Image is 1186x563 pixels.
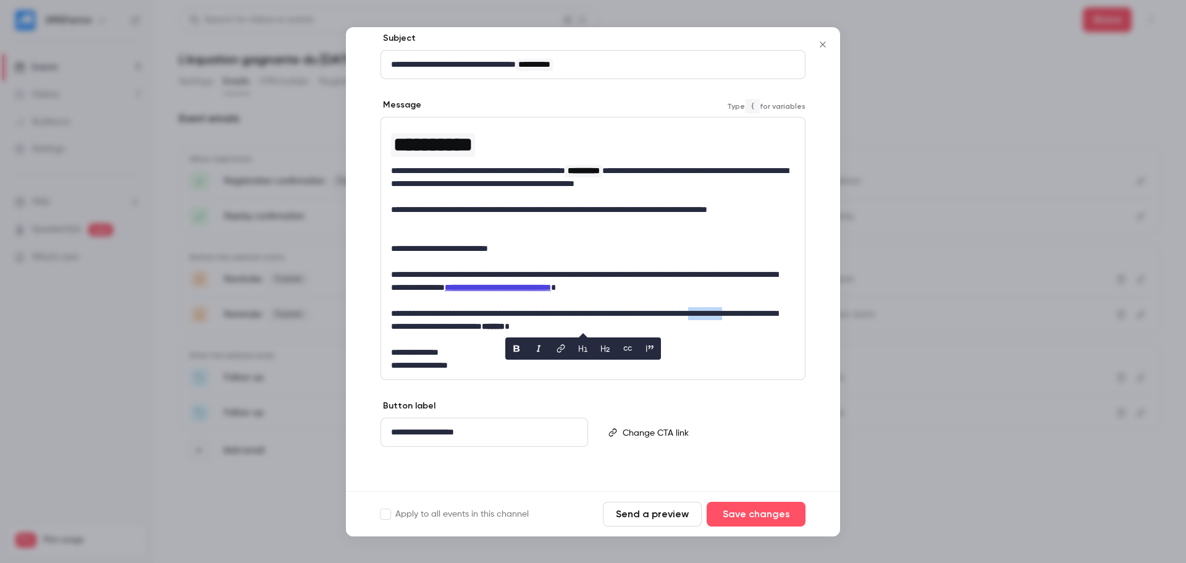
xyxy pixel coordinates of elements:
button: Save changes [707,502,805,527]
button: Send a preview [603,502,702,527]
label: Message [381,99,421,111]
button: link [551,339,571,358]
button: italic [529,339,549,358]
button: bold [507,339,526,358]
label: Apply to all events in this channel [381,508,529,520]
button: blockquote [640,339,660,358]
div: editor [381,418,587,446]
label: Subject [381,32,416,44]
label: Button label [381,400,435,412]
div: editor [381,117,805,379]
code: { [745,99,760,114]
div: editor [618,418,804,447]
div: editor [381,51,805,78]
button: Close [810,32,835,57]
span: Type for variables [727,99,805,114]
